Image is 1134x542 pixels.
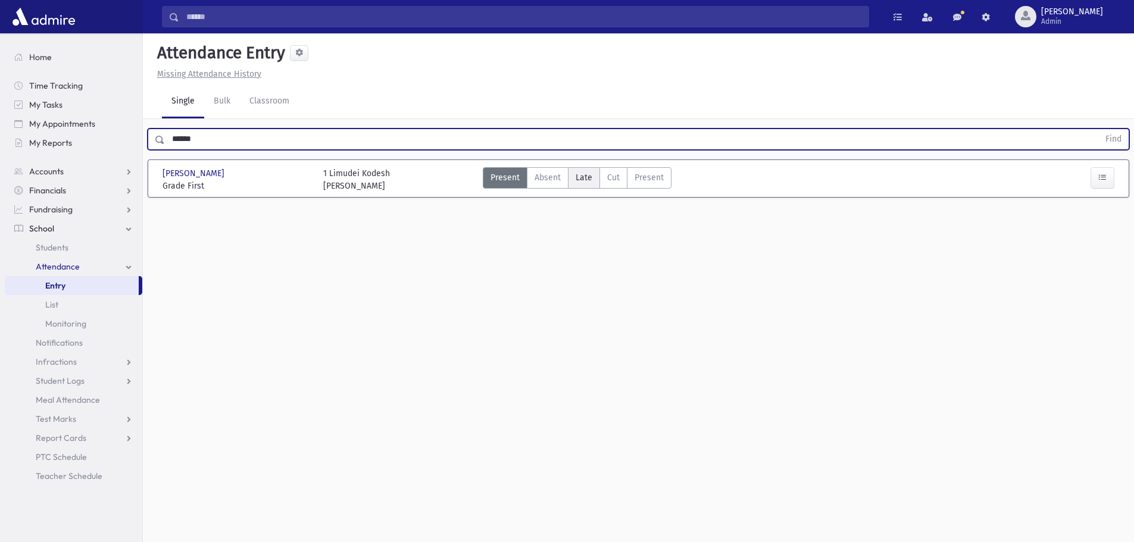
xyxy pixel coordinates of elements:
h5: Attendance Entry [152,43,285,63]
span: Students [36,242,68,253]
a: My Tasks [5,95,142,114]
a: Time Tracking [5,76,142,95]
a: Meal Attendance [5,390,142,409]
a: PTC Schedule [5,447,142,466]
span: Report Cards [36,433,86,443]
span: Admin [1041,17,1103,26]
u: Missing Attendance History [157,69,261,79]
span: Infractions [36,356,77,367]
span: Fundraising [29,204,73,215]
a: Home [5,48,142,67]
a: Bulk [204,85,240,118]
button: Find [1098,129,1129,149]
a: Financials [5,181,142,200]
div: AttTypes [483,167,671,192]
a: Test Marks [5,409,142,428]
span: School [29,223,54,234]
span: Present [491,171,520,184]
span: Late [576,171,592,184]
img: AdmirePro [10,5,78,29]
a: Notifications [5,333,142,352]
span: Test Marks [36,413,76,424]
a: My Appointments [5,114,142,133]
span: Financials [29,185,66,196]
span: Home [29,52,52,62]
span: Attendance [36,261,80,272]
span: [PERSON_NAME] [1041,7,1103,17]
span: My Appointments [29,118,95,129]
a: Missing Attendance History [152,69,261,79]
a: Attendance [5,257,142,276]
a: Entry [5,276,139,295]
span: Absent [535,171,561,184]
a: Report Cards [5,428,142,447]
a: List [5,295,142,314]
a: Infractions [5,352,142,371]
a: Teacher Schedule [5,466,142,485]
span: Notifications [36,337,83,348]
span: Student Logs [36,375,85,386]
span: PTC Schedule [36,452,87,462]
a: Students [5,238,142,257]
span: Grade First [163,180,311,192]
a: Classroom [240,85,299,118]
span: List [45,299,58,310]
input: Search [179,6,869,27]
span: My Reports [29,137,72,148]
span: Accounts [29,166,64,177]
span: [PERSON_NAME] [163,167,227,180]
div: 1 Limudei Kodesh [PERSON_NAME] [323,167,390,192]
a: Student Logs [5,371,142,390]
a: My Reports [5,133,142,152]
a: Accounts [5,162,142,181]
span: Monitoring [45,318,86,329]
span: Present [635,171,664,184]
span: Cut [607,171,620,184]
span: Entry [45,280,65,291]
a: Single [162,85,204,118]
span: Meal Attendance [36,394,100,405]
a: Monitoring [5,314,142,333]
span: Time Tracking [29,80,83,91]
a: Fundraising [5,200,142,219]
span: My Tasks [29,99,63,110]
a: School [5,219,142,238]
span: Teacher Schedule [36,471,102,481]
